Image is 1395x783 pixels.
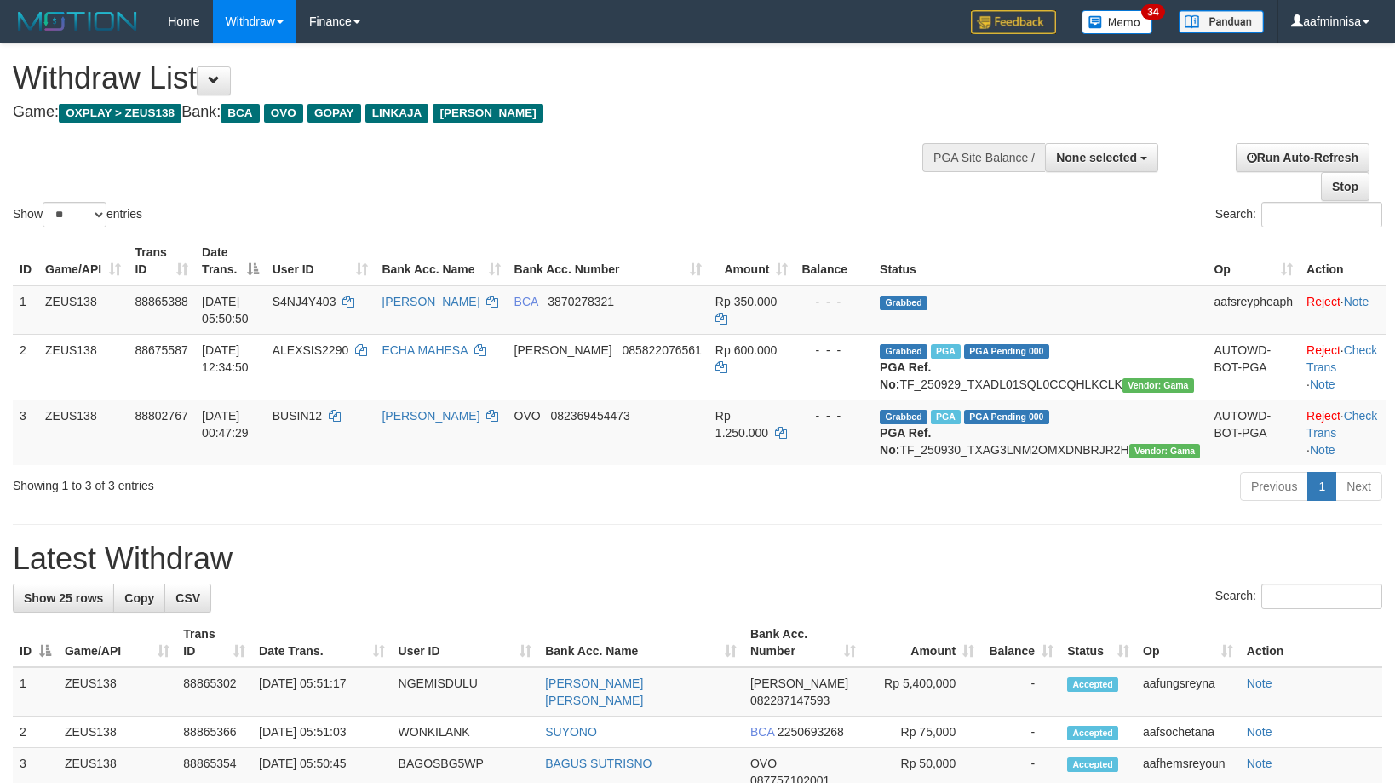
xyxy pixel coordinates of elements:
a: BAGUS SUTRISNO [545,757,652,770]
td: ZEUS138 [38,400,128,465]
a: Copy [113,584,165,613]
span: S4NJ4Y403 [273,295,336,308]
h4: Game: Bank: [13,104,913,121]
a: SUYONO [545,725,597,739]
td: - [981,717,1060,748]
td: ZEUS138 [58,717,176,748]
span: Copy 082369454473 to clipboard [550,409,629,423]
button: None selected [1045,143,1158,172]
a: Note [1247,725,1272,739]
a: Note [1310,377,1335,391]
span: Rp 350.000 [715,295,777,308]
th: Status: activate to sort column ascending [1060,619,1136,667]
span: LINKAJA [365,104,429,123]
span: 88675587 [135,343,187,357]
th: Trans ID: activate to sort column ascending [128,237,195,285]
a: Run Auto-Refresh [1236,143,1369,172]
td: 2 [13,334,38,400]
input: Search: [1261,584,1382,609]
th: Action [1300,237,1386,285]
td: 1 [13,285,38,335]
td: TF_250929_TXADL01SQL0CCQHLKCLK [873,334,1207,400]
span: [PERSON_NAME] [514,343,612,357]
span: OVO [514,409,541,423]
th: Game/API: activate to sort column ascending [58,619,176,667]
th: Balance: activate to sort column ascending [981,619,1060,667]
span: BUSIN12 [273,409,322,423]
span: 88802767 [135,409,187,423]
div: Showing 1 to 3 of 3 entries [13,470,569,494]
td: · [1300,285,1386,335]
span: [PERSON_NAME] [750,676,848,690]
img: Button%20Memo.svg [1082,10,1153,34]
span: Accepted [1067,726,1118,740]
td: - [981,667,1060,717]
td: ZEUS138 [58,667,176,717]
b: PGA Ref. No: [880,426,931,457]
img: MOTION_logo.png [13,9,142,34]
th: Amount: activate to sort column ascending [709,237,795,285]
span: GOPAY [307,104,361,123]
span: BCA [514,295,538,308]
span: Rp 600.000 [715,343,777,357]
span: ALEXSIS2290 [273,343,349,357]
a: Note [1247,676,1272,690]
span: Grabbed [880,410,927,424]
span: Vendor URL: https://trx31.1velocity.biz [1122,378,1194,393]
td: 2 [13,717,58,748]
span: [DATE] 00:47:29 [202,409,249,440]
td: 88865366 [176,717,252,748]
th: Bank Acc. Number: activate to sort column ascending [508,237,709,285]
div: - - - [801,407,866,424]
td: AUTOWD-BOT-PGA [1207,400,1300,465]
a: Reject [1306,343,1340,357]
td: ZEUS138 [38,334,128,400]
div: PGA Site Balance / [922,143,1045,172]
th: Op: activate to sort column ascending [1136,619,1240,667]
a: Check Trans [1306,343,1377,374]
a: 1 [1307,472,1336,501]
span: BCA [750,725,774,739]
b: PGA Ref. No: [880,360,931,391]
a: [PERSON_NAME] [PERSON_NAME] [545,676,643,707]
span: Copy 082287147593 to clipboard [750,694,830,707]
a: [PERSON_NAME] [382,295,479,308]
a: [PERSON_NAME] [382,409,479,423]
span: Rp 1.250.000 [715,409,768,440]
th: Date Trans.: activate to sort column ascending [252,619,391,667]
td: WONKILANK [392,717,539,748]
span: PGA Pending [964,344,1049,359]
span: OXPLAY > ZEUS138 [59,104,181,123]
a: ECHA MAHESA [382,343,467,357]
span: Vendor URL: https://trx31.1velocity.biz [1129,444,1201,458]
label: Search: [1215,202,1382,227]
th: Amount: activate to sort column ascending [863,619,981,667]
span: Copy 3870278321 to clipboard [548,295,614,308]
select: Showentries [43,202,106,227]
h1: Latest Withdraw [13,542,1382,576]
span: Copy 2250693268 to clipboard [778,725,844,739]
span: Accepted [1067,677,1118,692]
span: [PERSON_NAME] [433,104,542,123]
td: 3 [13,400,38,465]
td: Rp 5,400,000 [863,667,981,717]
a: Previous [1240,472,1308,501]
td: [DATE] 05:51:03 [252,717,391,748]
th: Status [873,237,1207,285]
td: TF_250930_TXAG3LNM2OMXDNBRJR2H [873,400,1207,465]
th: Bank Acc. Number: activate to sort column ascending [743,619,863,667]
th: ID [13,237,38,285]
span: BCA [221,104,259,123]
a: Reject [1306,295,1340,308]
span: OVO [750,757,777,770]
td: NGEMISDULU [392,667,539,717]
a: Note [1344,295,1369,308]
td: aafsochetana [1136,717,1240,748]
td: · · [1300,400,1386,465]
span: Copy 085822076561 to clipboard [622,343,701,357]
th: Date Trans.: activate to sort column descending [195,237,266,285]
a: Check Trans [1306,409,1377,440]
th: User ID: activate to sort column ascending [266,237,376,285]
span: Marked by aafpengsreynich [931,344,961,359]
td: [DATE] 05:51:17 [252,667,391,717]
